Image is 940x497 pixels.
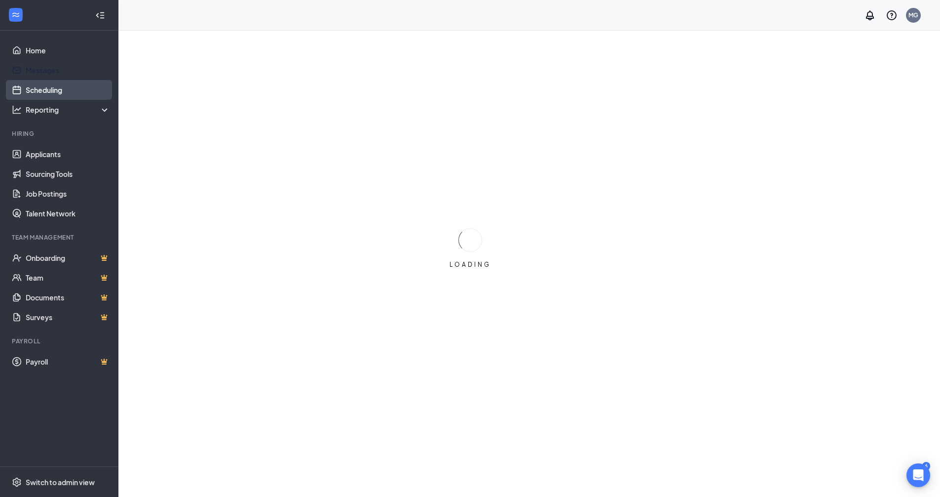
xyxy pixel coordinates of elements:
[12,233,108,242] div: Team Management
[12,477,22,487] svg: Settings
[95,10,105,20] svg: Collapse
[26,144,110,164] a: Applicants
[12,129,108,138] div: Hiring
[26,60,110,80] a: Messages
[908,11,918,19] div: MG
[26,105,111,115] div: Reporting
[886,9,898,21] svg: QuestionInfo
[922,462,930,470] div: 6
[26,164,110,184] a: Sourcing Tools
[26,477,95,487] div: Switch to admin view
[446,260,495,269] div: LOADING
[906,463,930,487] div: Open Intercom Messenger
[26,41,110,60] a: Home
[26,184,110,204] a: Job Postings
[26,288,110,307] a: DocumentsCrown
[12,105,22,115] svg: Analysis
[26,352,110,372] a: PayrollCrown
[11,10,21,20] svg: WorkstreamLogo
[26,204,110,223] a: Talent Network
[864,9,876,21] svg: Notifications
[26,268,110,288] a: TeamCrown
[12,337,108,345] div: Payroll
[26,248,110,268] a: OnboardingCrown
[26,307,110,327] a: SurveysCrown
[26,80,110,100] a: Scheduling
